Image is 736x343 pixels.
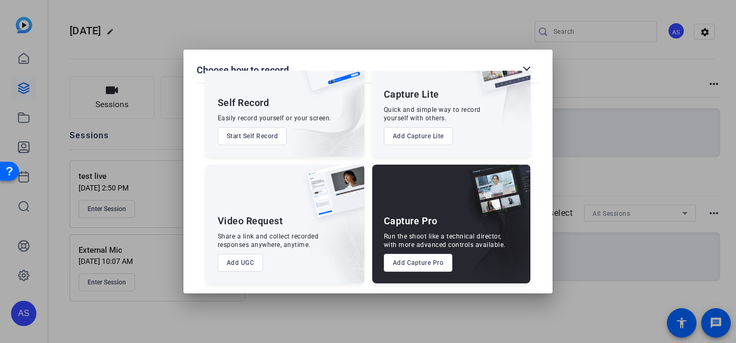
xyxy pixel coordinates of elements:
img: embarkstudio-capture-lite.png [436,38,530,144]
mat-icon: close [520,64,533,77]
div: Quick and simple way to record yourself with others. [384,106,481,122]
button: Add UGC [218,254,264,272]
button: Add Capture Lite [384,127,453,145]
img: embarkstudio-capture-pro.png [452,178,530,283]
div: Self Record [218,97,269,109]
div: Run the shoot like a technical director, with more advanced controls available. [384,232,506,249]
img: ugc-content.png [299,165,364,228]
div: Share a link and collect recorded responses anywhere, anytime. [218,232,319,249]
img: capture-pro.png [461,165,530,229]
button: Start Self Record [218,127,287,145]
img: embarkstudio-ugc-content.png [303,197,364,283]
button: Add Capture Pro [384,254,453,272]
h1: Choose how to record [197,64,289,77]
div: Video Request [218,215,283,227]
div: Capture Lite [384,88,439,101]
div: Capture Pro [384,215,438,227]
img: embarkstudio-self-record.png [273,61,364,157]
div: Easily record yourself or your screen. [218,114,332,122]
